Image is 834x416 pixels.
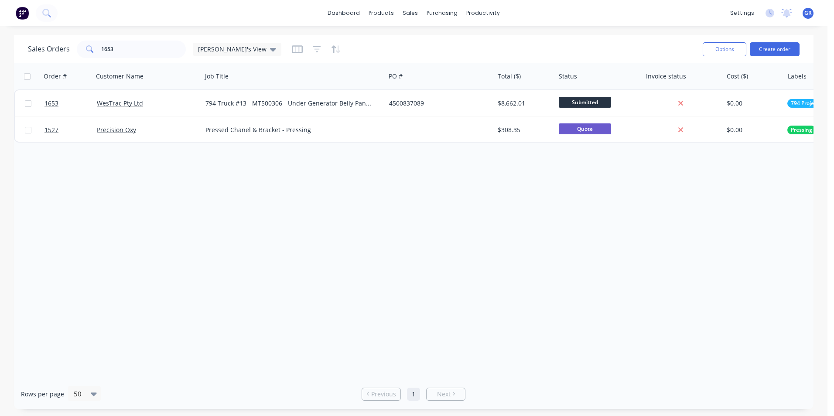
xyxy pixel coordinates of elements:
div: Total ($) [498,72,521,81]
a: dashboard [323,7,364,20]
span: Next [437,390,451,399]
img: Factory [16,7,29,20]
div: settings [726,7,759,20]
div: Job Title [205,72,229,81]
span: Pressing [791,126,812,134]
a: Previous page [362,390,400,399]
div: Status [559,72,577,81]
div: $8,662.01 [498,99,549,108]
span: 794 Project [791,99,819,108]
div: productivity [462,7,504,20]
button: Options [703,42,746,56]
a: WesTrac Pty Ltd [97,99,143,107]
a: Precision Oxy [97,126,136,134]
span: 1653 [44,99,58,108]
span: GR [804,9,812,17]
h1: Sales Orders [28,45,70,53]
a: Page 1 is your current page [407,388,420,401]
button: Pressing [787,126,816,134]
div: $0.00 [727,126,778,134]
a: Next page [427,390,465,399]
ul: Pagination [358,388,469,401]
span: [PERSON_NAME]'s View [198,44,267,54]
div: PO # [389,72,403,81]
input: Search... [101,41,186,58]
div: sales [398,7,422,20]
div: Pressed Chanel & Bracket - Pressing [205,126,373,134]
div: products [364,7,398,20]
div: Invoice status [646,72,686,81]
div: Cost ($) [727,72,748,81]
div: 4500837089 [389,99,486,108]
span: Quote [559,123,611,134]
span: Submitted [559,97,611,108]
div: purchasing [422,7,462,20]
div: Order # [44,72,67,81]
div: Labels [788,72,807,81]
span: Rows per page [21,390,64,399]
div: Customer Name [96,72,144,81]
span: Previous [371,390,396,399]
div: $308.35 [498,126,549,134]
a: 1653 [44,90,97,116]
span: 1527 [44,126,58,134]
button: Create order [750,42,800,56]
div: $0.00 [727,99,778,108]
div: 794 Truck #13 - MT500306 - Under Generator Belly Panel Assembly [205,99,373,108]
a: 1527 [44,117,97,143]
